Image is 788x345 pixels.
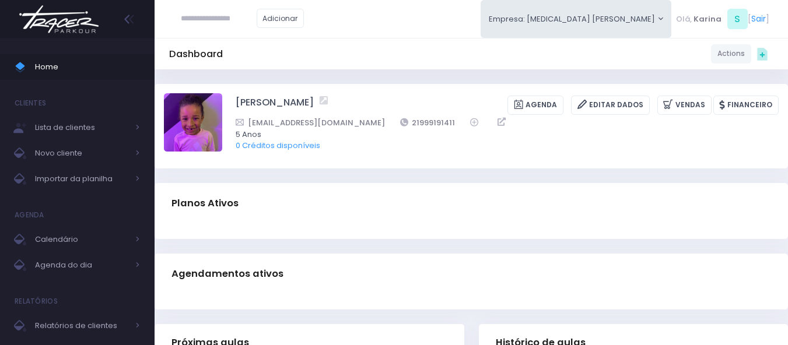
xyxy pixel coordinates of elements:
span: Novo cliente [35,146,128,161]
a: Financeiro [713,96,779,115]
span: Importar da planilha [35,171,128,186]
span: Calendário [35,232,128,247]
span: Lista de clientes [35,120,128,135]
h4: Relatórios [15,290,58,313]
img: Liz Venuto [164,93,222,152]
a: [EMAIL_ADDRESS][DOMAIN_NAME] [236,117,385,129]
h3: Agendamentos ativos [171,257,283,290]
h3: Planos Ativos [171,186,239,220]
span: 5 Anos [236,129,764,140]
a: Sair [751,13,766,25]
span: Home [35,59,140,75]
span: S [727,9,748,29]
a: 21999191411 [400,117,456,129]
a: Actions [711,44,751,64]
span: Relatórios de clientes [35,318,128,333]
span: Olá, [676,13,692,25]
a: 0 Créditos disponíveis [236,140,320,151]
span: Karina [694,13,722,25]
h4: Clientes [15,91,46,115]
span: Agenda do dia [35,258,128,273]
h4: Agenda [15,203,44,227]
div: [ ] [671,6,773,32]
a: Editar Dados [571,96,650,115]
a: Agenda [507,96,563,115]
a: Adicionar [257,9,304,28]
a: Vendas [657,96,712,115]
a: [PERSON_NAME] [236,96,314,115]
h5: Dashboard [169,48,223,60]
